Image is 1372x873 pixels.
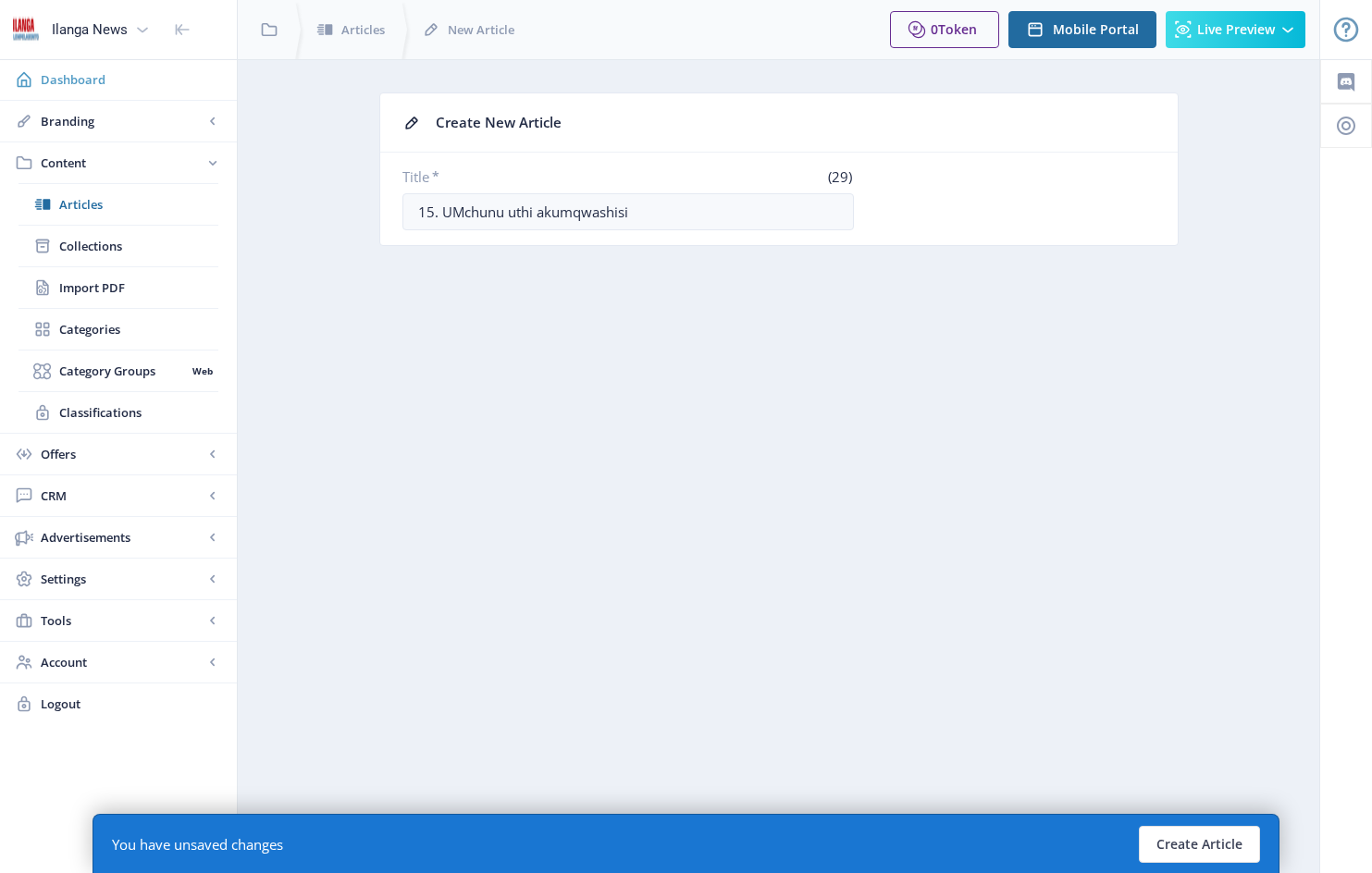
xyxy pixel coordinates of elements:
[41,611,204,630] span: Tools
[1053,22,1139,37] span: Mobile Portal
[341,20,385,39] span: Articles
[19,309,218,350] a: Categories
[41,486,204,505] span: CRM
[41,70,222,89] span: Dashboard
[19,392,218,433] a: Classifications
[1139,826,1260,863] button: Create Article
[41,695,222,713] span: Logout
[186,362,218,380] nb-badge: Web
[41,112,204,130] span: Branding
[19,267,218,308] a: Import PDF
[112,835,283,854] div: You have unsaved changes
[1008,11,1156,48] button: Mobile Portal
[59,278,218,297] span: Import PDF
[41,528,204,547] span: Advertisements
[59,403,218,422] span: Classifications
[59,362,186,380] span: Category Groups
[59,320,218,338] span: Categories
[436,108,1156,137] div: Create New Article
[1197,22,1275,37] span: Live Preview
[448,20,514,39] span: New Article
[890,11,999,48] button: 0Token
[52,9,128,50] div: Ilanga News
[11,15,41,44] img: 6e32966d-d278-493e-af78-9af65f0c2223.png
[402,193,854,230] input: What's the title of your article?
[41,570,204,588] span: Settings
[19,184,218,225] a: Articles
[1166,11,1305,48] button: Live Preview
[41,445,204,463] span: Offers
[19,226,218,266] a: Collections
[59,237,218,255] span: Collections
[825,167,854,186] span: (29)
[19,350,218,391] a: Category GroupsWeb
[41,653,204,671] span: Account
[41,154,204,172] span: Content
[938,20,977,38] span: Token
[59,195,218,214] span: Articles
[402,167,621,186] label: Title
